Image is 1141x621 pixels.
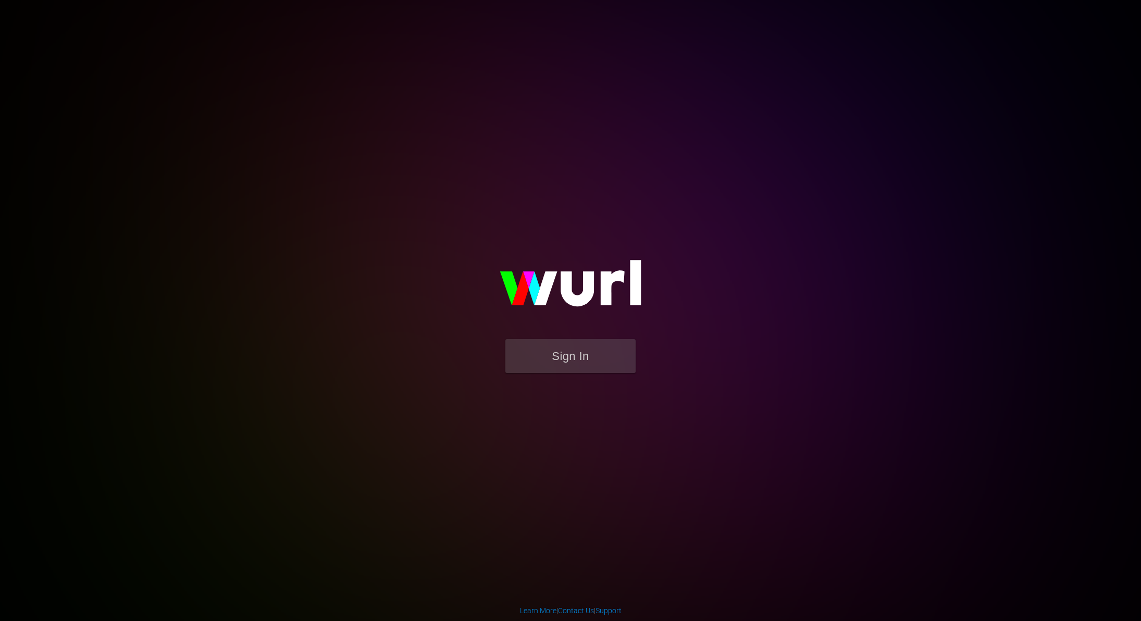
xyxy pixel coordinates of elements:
a: Learn More [520,606,556,615]
a: Contact Us [558,606,594,615]
img: wurl-logo-on-black-223613ac3d8ba8fe6dc639794a292ebdb59501304c7dfd60c99c58986ef67473.svg [466,238,675,339]
button: Sign In [505,339,636,373]
a: Support [596,606,622,615]
div: | | [520,605,622,616]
